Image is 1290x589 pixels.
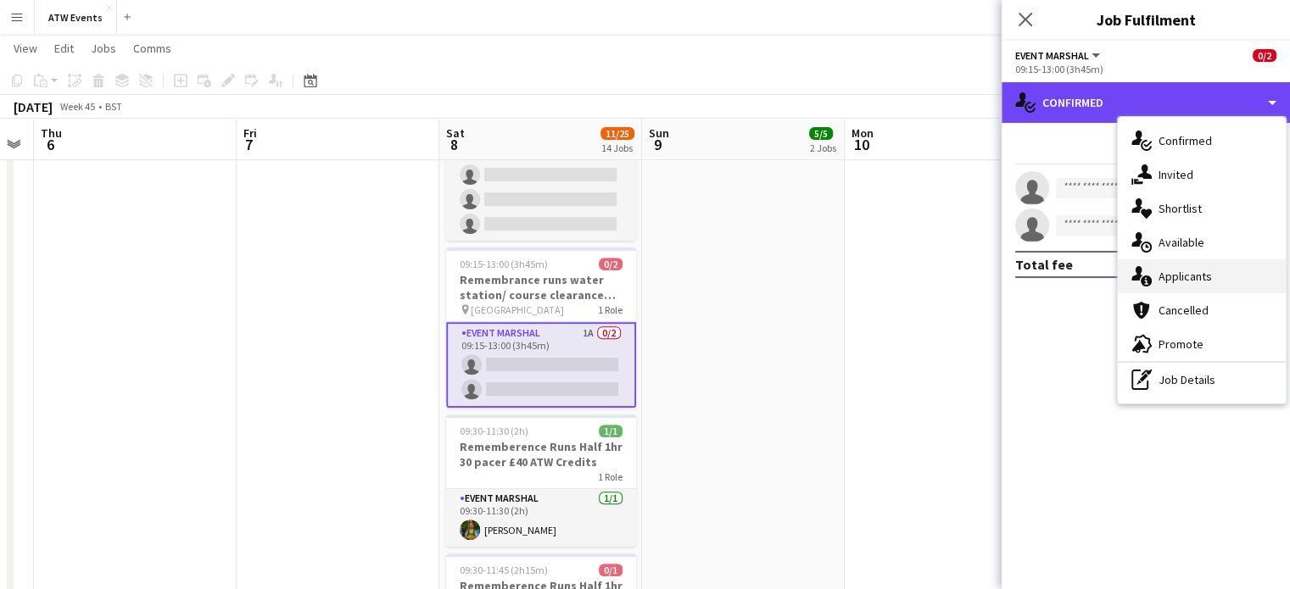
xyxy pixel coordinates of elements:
app-card-role: Event Marshal2A0/509:15-13:00 (3h45m) [446,85,636,241]
span: 10 [849,135,874,154]
span: Fri [243,125,257,141]
span: 1 Role [598,470,623,483]
span: 8 [444,135,465,154]
div: Total fee [1015,256,1073,273]
app-job-card: 09:30-11:30 (2h)1/1Rememberence Runs Half 1hr 30 pacer £40 ATW Credits1 RoleEvent Marshal1/109:30... [446,414,636,547]
span: 1 Role [598,303,623,316]
h3: Job Fulfilment [1002,8,1290,31]
span: Event Marshal [1015,49,1089,62]
span: Sun [649,125,669,141]
div: Confirmed [1002,82,1290,123]
span: 09:30-11:45 (2h15m) [460,564,548,576]
span: View [14,41,37,56]
span: Promote [1159,336,1203,352]
span: Comms [133,41,171,56]
app-card-role: Event Marshal1A0/209:15-13:00 (3h45m) [446,322,636,408]
span: 1/1 [599,425,623,437]
div: 2 Jobs [810,142,836,154]
h3: Rememberence Runs Half 1hr 30 pacer £40 ATW Credits [446,439,636,470]
div: Job Details [1118,363,1286,397]
span: Shortlist [1159,201,1202,216]
span: Sat [446,125,465,141]
app-job-card: 09:15-13:00 (3h45m)0/2Remembrance runs water station/ course clearance £20 atw credits per hour [... [446,247,636,408]
div: 14 Jobs [601,142,634,154]
button: ATW Events [35,1,117,34]
button: Event Marshal [1015,49,1103,62]
div: [DATE] [14,98,53,115]
span: 0/1 [599,564,623,576]
span: 0/2 [599,258,623,270]
span: 6 [38,135,62,154]
span: [GEOGRAPHIC_DATA] [471,303,564,316]
span: 5/5 [809,127,833,140]
app-card-role: Event Marshal1/109:30-11:30 (2h)[PERSON_NAME] [446,489,636,547]
span: Invited [1159,167,1193,182]
h3: Remembrance runs water station/ course clearance £20 atw credits per hour [446,272,636,303]
span: Edit [54,41,74,56]
span: 09:15-13:00 (3h45m) [460,258,548,270]
span: Week 45 [56,100,98,113]
div: BST [105,100,122,113]
span: Confirmed [1159,133,1212,148]
a: Comms [126,37,178,59]
span: Mon [852,125,874,141]
span: 09:30-11:30 (2h) [460,425,528,437]
span: 11/25 [600,127,634,140]
span: Available [1159,235,1204,250]
span: Thu [41,125,62,141]
span: Jobs [91,41,116,56]
span: Cancelled [1159,303,1209,318]
div: 09:15-13:00 (3h45m) [1015,63,1276,75]
span: Applicants [1159,269,1212,284]
span: 7 [241,135,257,154]
span: 0/2 [1253,49,1276,62]
a: Jobs [84,37,123,59]
a: View [7,37,44,59]
span: 9 [646,135,669,154]
a: Edit [47,37,81,59]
